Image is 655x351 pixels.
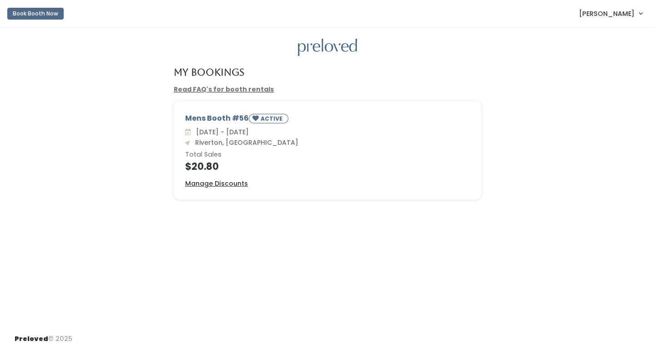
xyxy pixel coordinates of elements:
[185,151,470,158] h6: Total Sales
[15,334,48,343] span: Preloved
[298,39,357,56] img: preloved logo
[7,4,64,24] a: Book Booth Now
[7,8,64,20] button: Book Booth Now
[579,9,635,19] span: [PERSON_NAME]
[185,179,248,188] a: Manage Discounts
[570,4,651,23] a: [PERSON_NAME]
[174,67,244,77] h4: My Bookings
[185,113,470,127] div: Mens Booth #56
[192,127,249,137] span: [DATE] - [DATE]
[174,85,274,94] a: Read FAQ's for booth rentals
[191,138,298,147] span: Riverton, [GEOGRAPHIC_DATA]
[261,115,284,122] small: ACTIVE
[15,327,72,344] div: © 2025
[185,161,470,172] h4: $20.80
